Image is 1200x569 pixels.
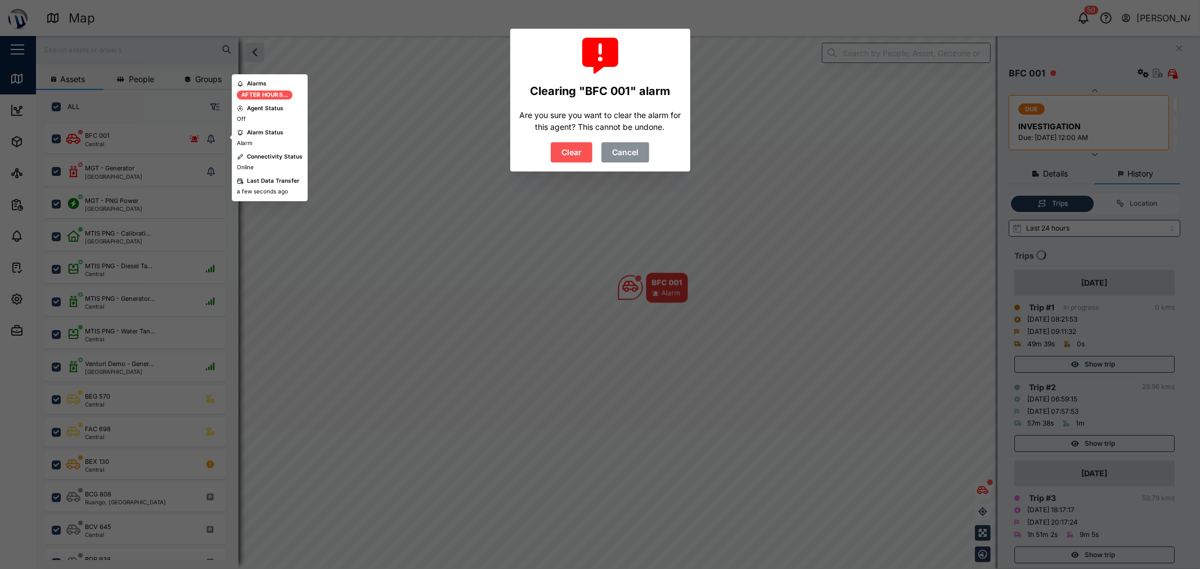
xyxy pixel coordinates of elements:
[561,143,582,162] span: Clear
[519,109,681,133] div: Are you sure you want to clear the alarm for this agent? This cannot be undone.
[237,163,254,172] div: Online
[247,177,299,186] div: Last Data Transfer
[601,142,649,162] button: Cancel
[551,142,592,162] button: Clear
[237,139,253,148] div: Alarm
[247,152,303,161] div: Connectivity Status
[247,104,284,113] div: Agent Status
[247,128,284,137] div: Alarm Status
[612,143,639,162] span: Cancel
[237,115,246,124] div: Off
[241,91,289,100] div: After Hours...
[237,187,288,196] div: a few seconds ago
[247,79,267,88] div: Alarms
[530,83,670,100] div: Clearing "BFC 001" alarm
